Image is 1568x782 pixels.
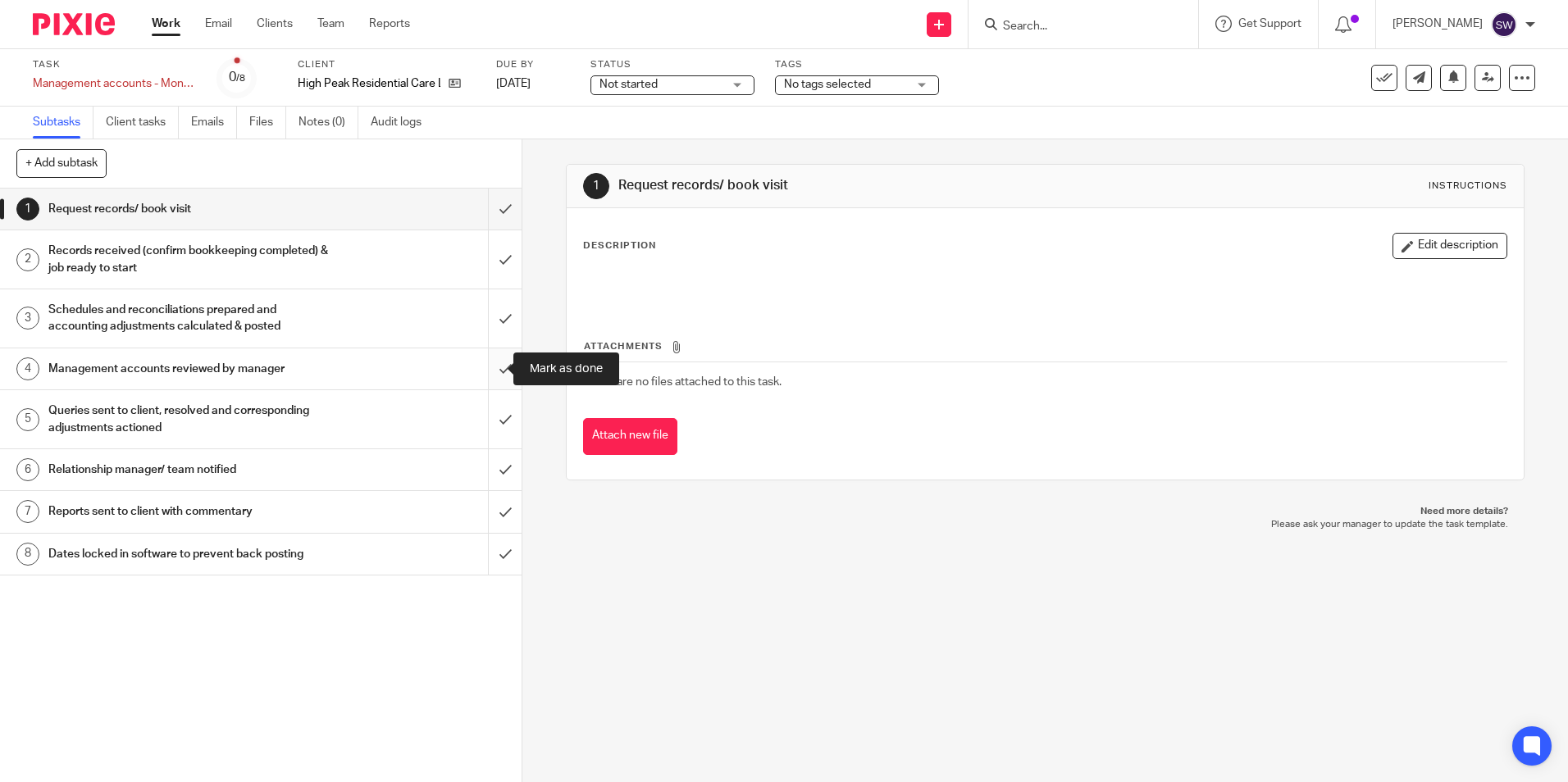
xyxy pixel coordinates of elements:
div: 8 [16,543,39,566]
span: Get Support [1238,18,1301,30]
h1: Request records/ book visit [48,197,330,221]
a: Client tasks [106,107,179,139]
span: Attachments [584,342,663,351]
div: 1 [16,198,39,221]
div: 3 [16,307,39,330]
img: svg%3E [1491,11,1517,38]
small: /8 [236,74,245,83]
h1: Records received (confirm bookkeeping completed) & job ready to start [48,239,330,280]
h1: Dates locked in software to prevent back posting [48,542,330,566]
h1: Queries sent to client, resolved and corresponding adjustments actioned [48,398,330,440]
div: 7 [16,500,39,523]
p: High Peak Residential Care Ltd [298,75,440,92]
button: Edit description [1393,233,1507,259]
a: Files [249,107,286,139]
div: Instructions [1429,180,1507,193]
h1: Relationship manager/ team notified [48,457,330,482]
div: 1 [583,173,609,199]
h1: Schedules and reconciliations prepared and accounting adjustments calculated & posted [48,298,330,339]
h1: Management accounts reviewed by manager [48,357,330,381]
div: 4 [16,357,39,380]
label: Task [33,58,197,71]
label: Status [590,58,754,71]
a: Notes (0) [299,107,358,139]
a: Clients [257,16,293,32]
span: [DATE] [496,78,531,89]
label: Tags [775,58,939,71]
div: Management accounts - Monthly [33,75,197,92]
input: Search [1001,20,1149,34]
button: + Add subtask [16,149,107,177]
div: 5 [16,408,39,431]
div: 0 [229,68,245,87]
p: [PERSON_NAME] [1393,16,1483,32]
div: 6 [16,458,39,481]
p: Description [583,239,656,252]
a: Work [152,16,180,32]
a: Team [317,16,344,32]
p: Please ask your manager to update the task template. [582,518,1507,531]
a: Reports [369,16,410,32]
h1: Request records/ book visit [618,177,1080,194]
a: Subtasks [33,107,93,139]
a: Email [205,16,232,32]
img: Pixie [33,13,115,35]
div: 2 [16,248,39,271]
a: Audit logs [371,107,434,139]
a: Emails [191,107,237,139]
h1: Reports sent to client with commentary [48,499,330,524]
label: Client [298,58,476,71]
label: Due by [496,58,570,71]
span: No tags selected [784,79,871,90]
p: Need more details? [582,505,1507,518]
span: Not started [599,79,658,90]
button: Attach new file [583,418,677,455]
span: There are no files attached to this task. [584,376,782,388]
